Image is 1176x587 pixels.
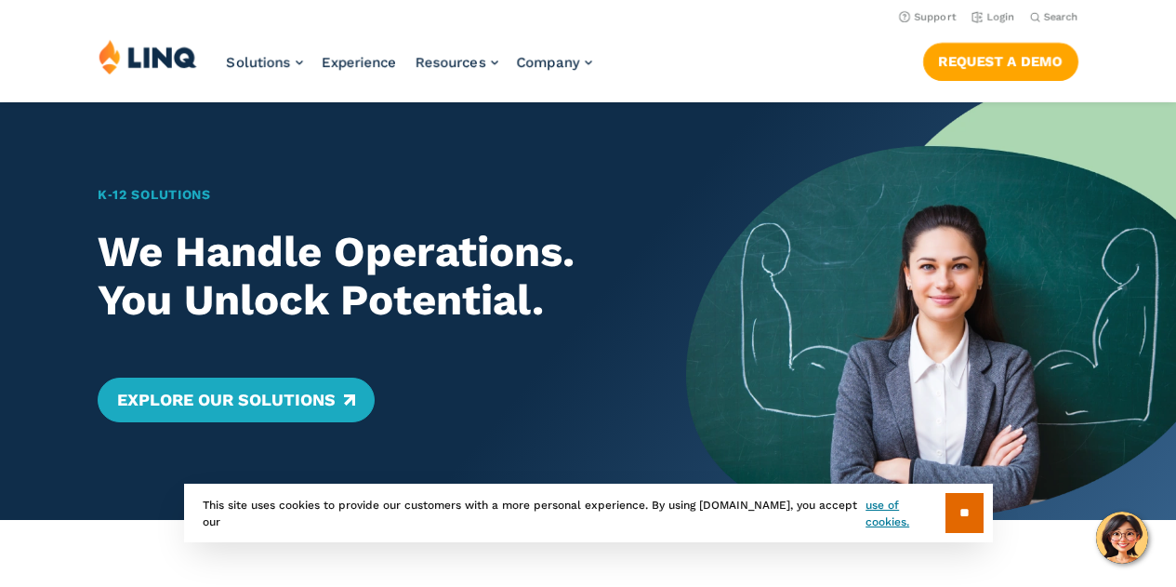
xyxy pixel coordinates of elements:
[517,54,580,71] span: Company
[865,497,945,530] a: use of cookies.
[98,185,638,205] h1: K‑12 Solutions
[1030,10,1078,24] button: Open Search Bar
[322,54,397,71] a: Experience
[517,54,592,71] a: Company
[227,39,592,100] nav: Primary Navigation
[416,54,486,71] span: Resources
[98,378,374,422] a: Explore Our Solutions
[227,54,303,71] a: Solutions
[227,54,291,71] span: Solutions
[923,39,1078,80] nav: Button Navigation
[923,43,1078,80] a: Request a Demo
[686,102,1176,520] img: Home Banner
[184,484,993,542] div: This site uses cookies to provide our customers with a more personal experience. By using [DOMAIN...
[416,54,498,71] a: Resources
[899,11,957,23] a: Support
[1044,11,1078,23] span: Search
[98,228,638,326] h2: We Handle Operations. You Unlock Potential.
[971,11,1015,23] a: Login
[99,39,197,74] img: LINQ | K‑12 Software
[1096,512,1148,564] button: Hello, have a question? Let’s chat.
